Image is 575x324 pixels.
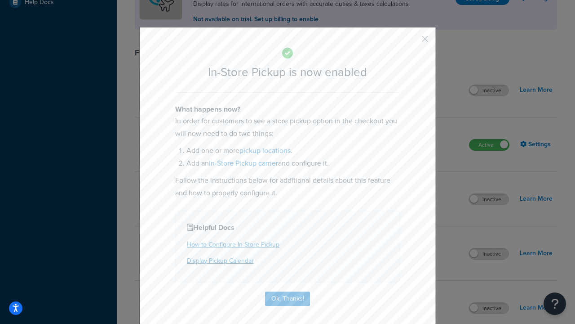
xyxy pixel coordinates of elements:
[209,158,278,168] a: In-Store Pickup carrier
[186,157,400,170] li: Add an and configure it.
[239,145,291,156] a: pickup locations
[175,174,400,199] p: Follow the instructions below for additional details about this feature and how to properly confi...
[175,115,400,140] p: In order for customers to see a store pickup option in the checkout you will now need to do two t...
[265,292,310,306] button: Ok, Thanks!
[175,104,400,115] h4: What happens now?
[187,256,254,265] a: Display Pickup Calendar
[186,144,400,157] li: Add one or more .
[187,222,388,233] h4: Helpful Docs
[175,66,400,79] h2: In-Store Pickup is now enabled
[187,240,279,249] a: How to Configure In-Store Pickup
